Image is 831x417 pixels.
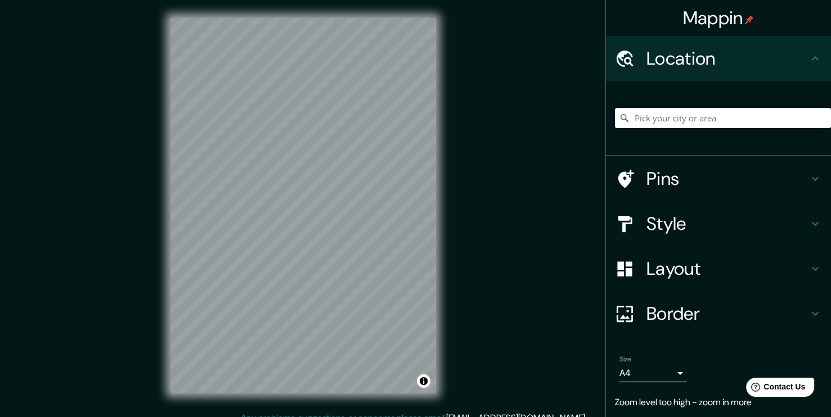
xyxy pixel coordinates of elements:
div: Layout [606,246,831,291]
div: A4 [619,364,687,382]
button: Toggle attribution [417,374,430,388]
div: Location [606,36,831,81]
h4: Location [646,47,808,70]
div: Style [606,201,831,246]
label: Size [619,355,631,364]
canvas: Map [170,18,436,393]
h4: Border [646,302,808,325]
h4: Pins [646,167,808,190]
div: Pins [606,156,831,201]
p: Zoom level too high - zoom in more [615,396,822,409]
iframe: Help widget launcher [731,373,819,405]
h4: Layout [646,257,808,280]
img: pin-icon.png [745,15,754,24]
h4: Style [646,212,808,235]
div: Border [606,291,831,336]
h4: Mappin [683,7,754,29]
input: Pick your city or area [615,108,831,128]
